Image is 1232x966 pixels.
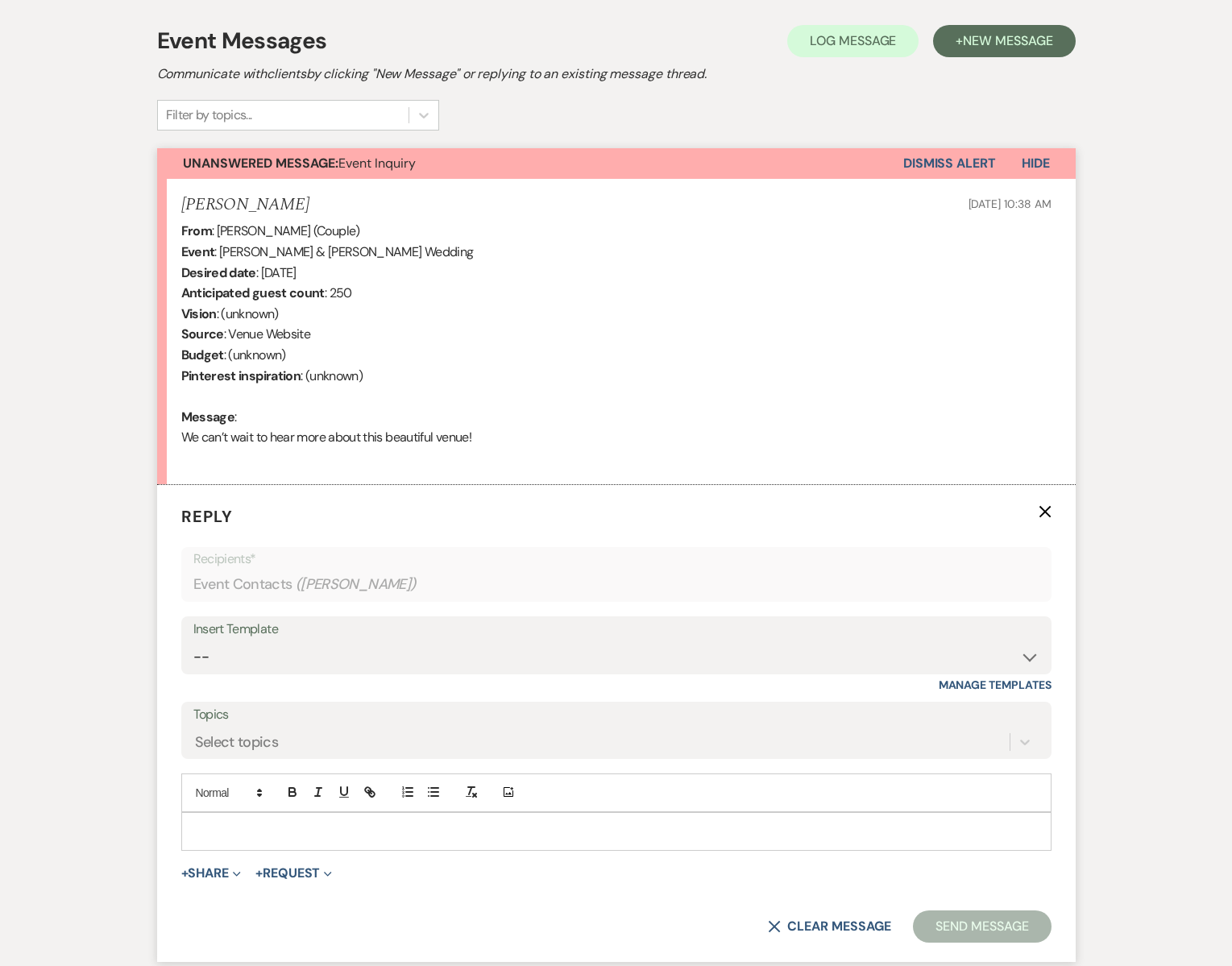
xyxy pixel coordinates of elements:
span: [DATE] 10:38 AM [969,197,1052,211]
button: Share [181,867,242,880]
h2: Communicate with clients by clicking "New Message" or replying to an existing message thread. [157,64,1076,84]
button: Send Message [913,910,1051,943]
div: : [PERSON_NAME] (Couple) : [PERSON_NAME] & [PERSON_NAME] Wedding : [DATE] : 250 : (unknown) : Ven... [181,221,1052,468]
b: Vision [181,305,217,322]
b: Message [181,408,235,425]
h1: Event Messages [157,24,327,58]
div: Insert Template [193,618,1039,641]
span: + [181,867,189,880]
strong: Unanswered Message: [183,155,338,172]
b: From [181,222,212,239]
button: Unanswered Message:Event Inquiry [157,148,903,179]
b: Event [181,243,215,260]
span: Reply [181,506,233,527]
p: Recipients* [193,549,1039,570]
span: + [255,867,263,880]
b: Desired date [181,264,256,281]
b: Anticipated guest count [181,284,325,301]
button: +New Message [933,25,1075,57]
b: Budget [181,346,224,363]
b: Pinterest inspiration [181,367,301,384]
button: Clear message [768,920,890,933]
span: Log Message [810,32,896,49]
button: Dismiss Alert [903,148,996,179]
button: Log Message [787,25,919,57]
span: New Message [963,32,1052,49]
span: Event Inquiry [183,155,416,172]
button: Hide [996,148,1076,179]
b: Source [181,325,224,342]
div: Filter by topics... [166,106,252,125]
label: Topics [193,703,1039,727]
a: Manage Templates [939,678,1052,692]
span: Hide [1022,155,1050,172]
div: Event Contacts [193,569,1039,600]
h5: [PERSON_NAME] [181,195,309,215]
button: Request [255,867,332,880]
div: Select topics [195,731,279,752]
span: ( [PERSON_NAME] ) [296,574,417,595]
